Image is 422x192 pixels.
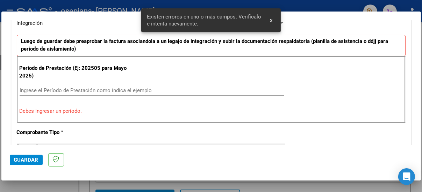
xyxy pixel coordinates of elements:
[17,128,134,136] p: Comprobante Tipo *
[17,143,39,150] span: Factura C
[10,155,43,165] button: Guardar
[17,20,43,26] span: Integración
[20,64,135,80] p: Período de Prestación (Ej: 202505 para Mayo 2025)
[21,38,388,52] strong: Luego de guardar debe preaprobar la factura asociandola a un legajo de integración y subir la doc...
[20,107,403,115] p: Debes ingresar un período.
[147,13,261,27] span: Existen errores en uno o más campos. Verifícalo e intenta nuevamente.
[270,17,272,23] span: x
[398,168,415,185] div: Open Intercom Messenger
[264,14,278,27] button: x
[14,157,38,163] span: Guardar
